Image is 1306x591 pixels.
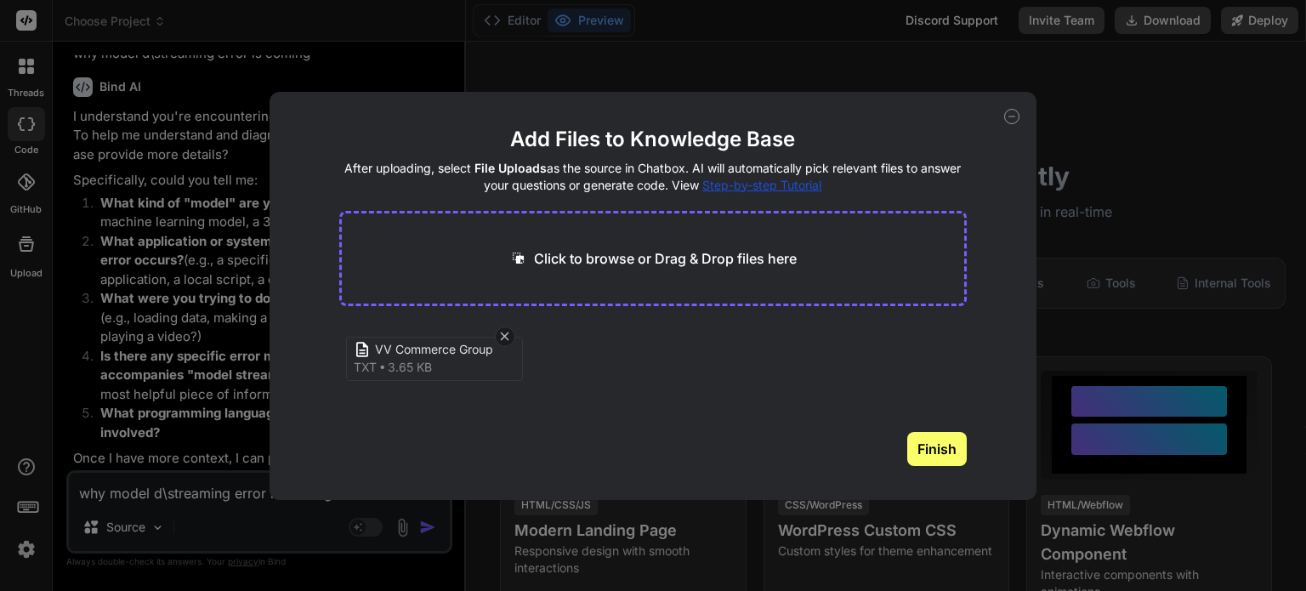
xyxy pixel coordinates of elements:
[702,178,821,192] span: Step-by-step Tutorial
[534,248,797,269] p: Click to browse or Drag & Drop files here
[339,126,968,153] h2: Add Files to Knowledge Base
[907,432,967,466] button: Finish
[354,359,377,376] span: txt
[474,161,547,175] span: File Uploads
[375,341,511,359] span: VV Commerce Group
[388,359,432,376] span: 3.65 KB
[339,160,968,194] h4: After uploading, select as the source in Chatbox. AI will automatically pick relevant files to an...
